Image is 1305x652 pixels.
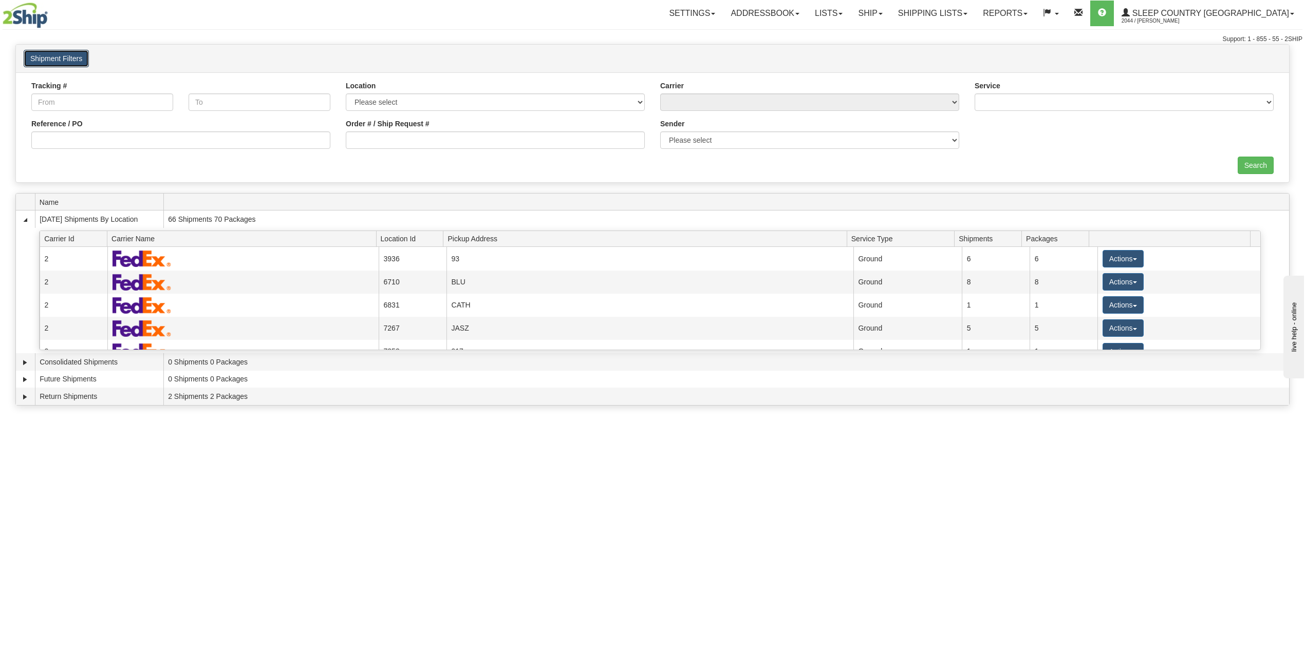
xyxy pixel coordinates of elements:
td: 5 [962,317,1030,340]
td: 6831 [379,294,446,317]
td: Future Shipments [35,371,163,388]
span: Name [40,194,163,210]
label: Location [346,81,376,91]
button: Actions [1103,250,1144,267]
td: 1 [1030,340,1097,363]
td: 8 [1030,271,1097,294]
label: Reference / PO [31,119,83,129]
a: Settings [661,1,723,26]
td: BLU [446,271,853,294]
a: Expand [20,374,30,385]
td: 917 [446,340,853,363]
td: 2 [40,294,107,317]
td: 0 Shipments 0 Packages [163,353,1289,371]
span: Carrier Id [44,231,107,246]
td: 7353 [379,340,446,363]
label: Sender [660,119,684,129]
button: Shipment Filters [24,50,89,67]
td: 7267 [379,317,446,340]
button: Actions [1103,296,1144,314]
td: 1 [1030,294,1097,317]
div: Support: 1 - 855 - 55 - 2SHIP [3,35,1302,44]
td: Ground [853,247,962,270]
td: 6710 [379,271,446,294]
button: Actions [1103,343,1144,360]
label: Order # / Ship Request # [346,119,430,129]
td: Ground [853,271,962,294]
td: 2 [40,271,107,294]
a: Addressbook [723,1,807,26]
div: live help - online [8,9,95,16]
td: Ground [853,340,962,363]
a: Expand [20,392,30,402]
img: FedEx Express® [113,320,172,337]
a: Expand [20,357,30,368]
td: 2 [40,317,107,340]
a: Sleep Country [GEOGRAPHIC_DATA] 2044 / [PERSON_NAME] [1114,1,1302,26]
img: FedEx Express® [113,343,172,360]
span: Service Type [851,231,955,246]
td: 0 Shipments 0 Packages [163,371,1289,388]
td: Ground [853,317,962,340]
td: 6 [962,247,1030,270]
span: Shipments [959,231,1021,246]
span: Pickup Address [448,231,847,246]
td: 6 [1030,247,1097,270]
td: CATH [446,294,853,317]
td: 1 [962,294,1030,317]
td: Return Shipments [35,388,163,405]
img: FedEx Express® [113,297,172,314]
label: Carrier [660,81,684,91]
a: Collapse [20,215,30,225]
span: Packages [1026,231,1089,246]
iframe: chat widget [1281,274,1304,378]
td: 2 [40,247,107,270]
img: FedEx Express® [113,274,172,291]
td: 93 [446,247,853,270]
a: Reports [975,1,1035,26]
td: 1 [962,340,1030,363]
button: Actions [1103,319,1144,337]
input: From [31,93,173,111]
span: Sleep Country [GEOGRAPHIC_DATA] [1130,9,1289,17]
input: To [189,93,330,111]
a: Shipping lists [890,1,975,26]
td: 8 [962,271,1030,294]
td: Ground [853,294,962,317]
td: 2 Shipments 2 Packages [163,388,1289,405]
a: Lists [807,1,850,26]
span: Location Id [381,231,443,246]
img: FedEx Express® [113,250,172,267]
td: 66 Shipments 70 Packages [163,210,1289,228]
span: Carrier Name [111,231,376,246]
label: Tracking # [31,81,67,91]
input: Search [1238,157,1274,174]
td: 5 [1030,317,1097,340]
button: Actions [1103,273,1144,291]
td: 2 [40,340,107,363]
td: [DATE] Shipments By Location [35,210,163,228]
img: logo2044.jpg [3,3,48,28]
a: Ship [850,1,890,26]
span: 2044 / [PERSON_NAME] [1122,16,1199,26]
td: 3936 [379,247,446,270]
td: Consolidated Shipments [35,353,163,371]
label: Service [975,81,1000,91]
td: JASZ [446,317,853,340]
